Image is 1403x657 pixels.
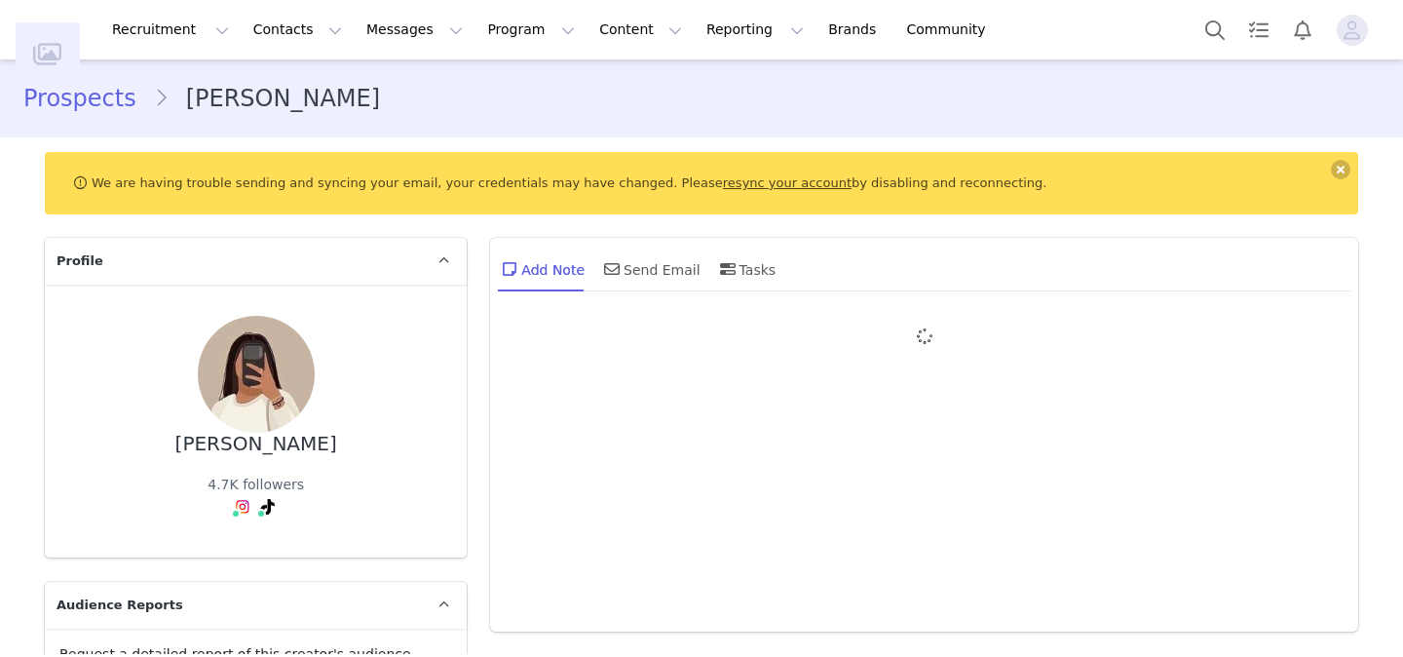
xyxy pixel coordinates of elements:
[235,499,250,515] img: instagram.svg
[695,8,815,52] button: Reporting
[1237,8,1280,52] a: Tasks
[57,251,103,271] span: Profile
[1343,15,1361,46] div: avatar
[355,8,474,52] button: Messages
[498,246,585,292] div: Add Note
[588,8,694,52] button: Content
[600,246,701,292] div: Send Email
[1194,8,1236,52] button: Search
[100,8,241,52] button: Recruitment
[1281,8,1324,52] button: Notifications
[45,152,1358,214] div: We are having trouble sending and syncing your email, your credentials may have changed. Please b...
[57,596,183,615] span: Audience Reports
[816,8,893,52] a: Brands
[716,246,777,292] div: Tasks
[723,175,852,190] a: resync your account
[242,8,354,52] button: Contacts
[23,81,154,116] a: Prospects
[895,8,1006,52] a: Community
[198,316,315,433] img: 4106c071-c4b8-45e5-8b92-be8e512bc303.jpg
[475,8,587,52] button: Program
[175,433,337,455] div: [PERSON_NAME]
[208,475,304,495] div: 4.7K followers
[1325,15,1387,46] button: Profile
